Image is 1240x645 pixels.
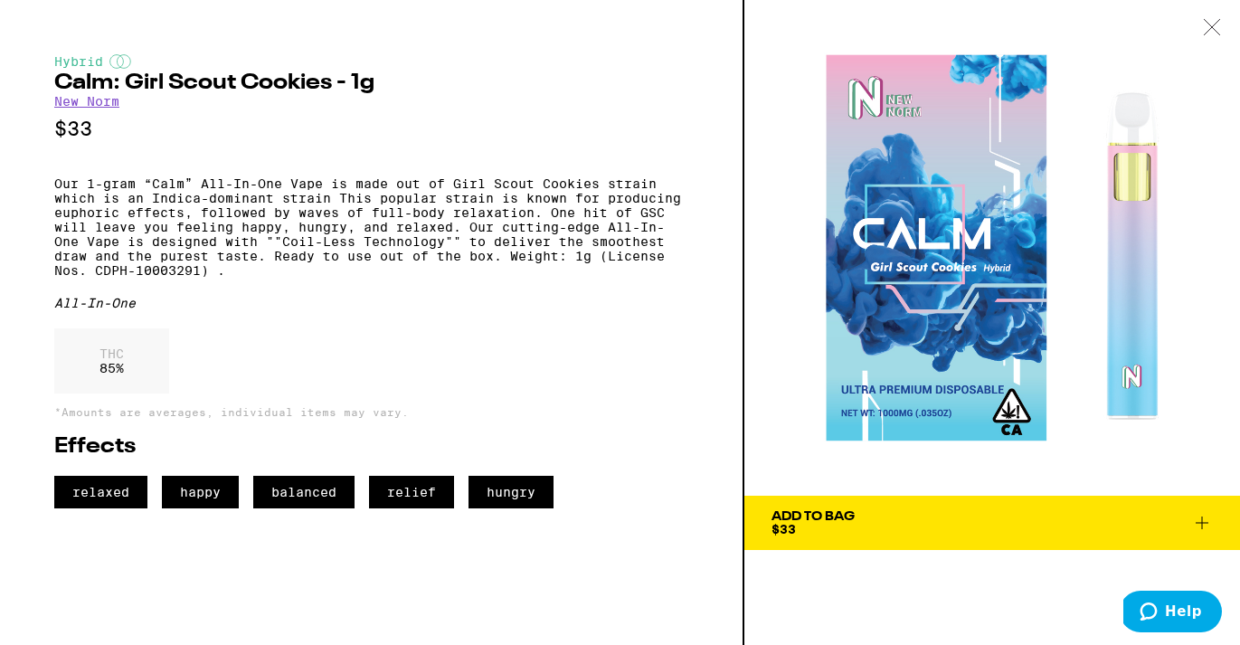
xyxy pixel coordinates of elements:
[54,54,688,69] div: Hybrid
[253,476,355,508] span: balanced
[744,496,1240,550] button: Add To Bag$33
[54,118,688,140] p: $33
[54,436,688,458] h2: Effects
[54,328,169,394] div: 85 %
[54,94,119,109] a: New Norm
[54,296,688,310] div: All-In-One
[1123,591,1222,636] iframe: Opens a widget where you can find more information
[54,72,688,94] h2: Calm: Girl Scout Cookies - 1g
[54,476,147,508] span: relaxed
[369,476,454,508] span: relief
[771,522,796,536] span: $33
[469,476,554,508] span: hungry
[109,54,131,69] img: hybridColor.svg
[99,346,124,361] p: THC
[771,510,855,523] div: Add To Bag
[162,476,239,508] span: happy
[54,406,688,418] p: *Amounts are averages, individual items may vary.
[54,176,688,278] p: Our 1-gram “Calm” All-In-One Vape is made out of Girl Scout Cookies strain which is an Indica-dom...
